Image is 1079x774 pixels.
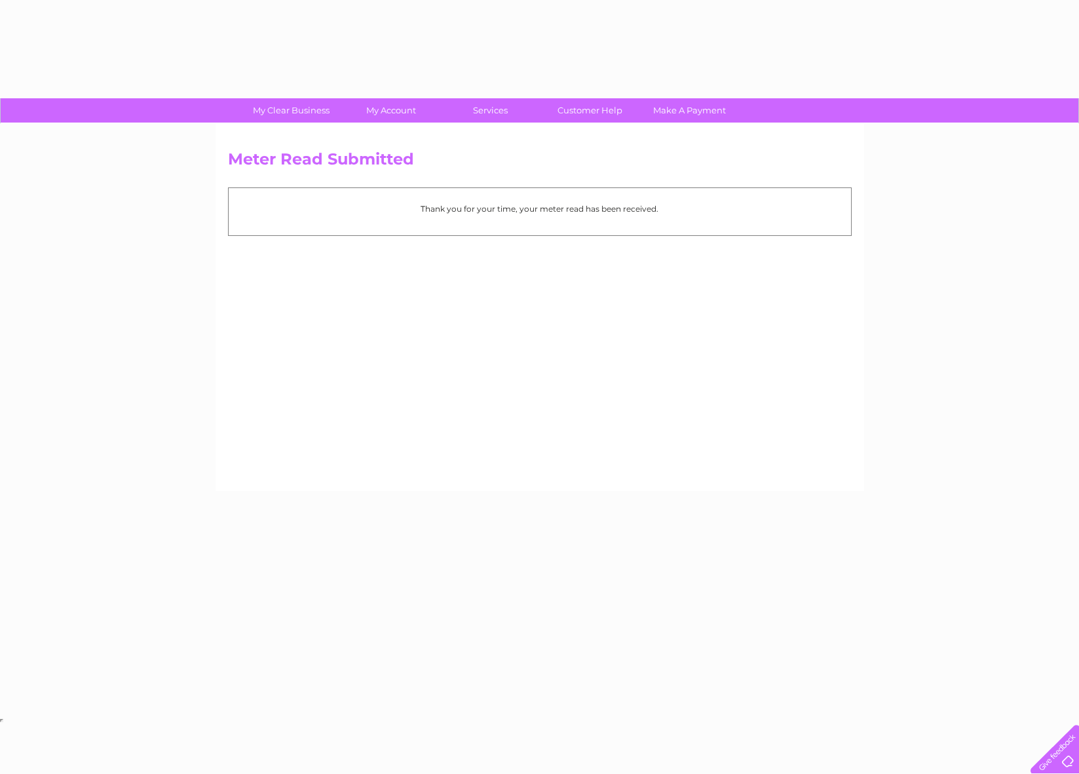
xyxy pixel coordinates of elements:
[228,150,852,175] h2: Meter Read Submitted
[536,98,644,123] a: Customer Help
[436,98,544,123] a: Services
[635,98,744,123] a: Make A Payment
[337,98,445,123] a: My Account
[237,98,345,123] a: My Clear Business
[235,203,844,215] p: Thank you for your time, your meter read has been received.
